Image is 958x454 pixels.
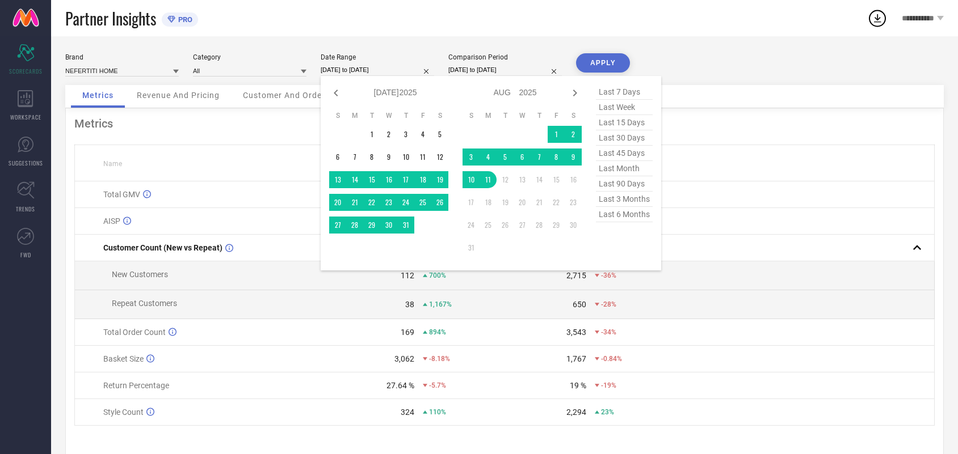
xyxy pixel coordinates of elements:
td: Wed Aug 27 2025 [514,217,531,234]
td: Fri Jul 04 2025 [414,126,431,143]
td: Sat Jul 05 2025 [431,126,448,143]
div: Previous month [329,86,343,100]
td: Thu Jul 17 2025 [397,171,414,188]
th: Thursday [531,111,548,120]
div: Category [193,53,306,61]
td: Sat Aug 02 2025 [565,126,582,143]
td: Wed Jul 30 2025 [380,217,397,234]
th: Tuesday [363,111,380,120]
td: Tue Aug 12 2025 [497,171,514,188]
input: Select date range [321,64,434,76]
span: Basket Size [103,354,144,363]
td: Thu Jul 31 2025 [397,217,414,234]
th: Friday [414,111,431,120]
td: Fri Aug 22 2025 [548,194,565,211]
div: Brand [65,53,179,61]
td: Sun Aug 10 2025 [463,171,480,188]
span: last 30 days [596,130,653,146]
div: 324 [401,408,414,417]
td: Wed Jul 02 2025 [380,126,397,143]
td: Fri Aug 01 2025 [548,126,565,143]
span: AISP [103,217,120,226]
td: Mon Jul 21 2025 [346,194,363,211]
td: Sun Aug 03 2025 [463,148,480,166]
td: Thu Jul 10 2025 [397,148,414,166]
span: Metrics [82,91,114,100]
td: Sat Aug 16 2025 [565,171,582,188]
th: Monday [480,111,497,120]
td: Thu Aug 28 2025 [531,217,548,234]
input: Select comparison period [448,64,562,76]
div: Comparison Period [448,53,562,61]
td: Tue Aug 05 2025 [497,148,514,166]
span: last 7 days [596,84,653,100]
td: Thu Jul 03 2025 [397,126,414,143]
span: 700% [429,271,446,279]
span: last 90 days [596,176,653,192]
span: 1,167% [429,300,452,308]
div: 112 [401,271,414,280]
td: Sun Aug 31 2025 [463,239,480,256]
div: 169 [401,328,414,337]
span: Partner Insights [65,7,156,30]
span: -34% [601,328,616,336]
th: Saturday [431,111,448,120]
td: Fri Jul 25 2025 [414,194,431,211]
td: Sat Aug 23 2025 [565,194,582,211]
td: Thu Aug 07 2025 [531,148,548,166]
td: Sun Aug 24 2025 [463,217,480,234]
span: WORKSPACE [10,113,41,121]
th: Wednesday [380,111,397,120]
span: last 3 months [596,192,653,207]
span: Name [103,160,122,168]
td: Fri Jul 18 2025 [414,171,431,188]
span: Repeat Customers [112,299,177,308]
span: Customer Count (New vs Repeat) [103,243,222,252]
td: Sat Jul 12 2025 [431,148,448,166]
span: SUGGESTIONS [9,159,43,167]
td: Mon Jul 07 2025 [346,148,363,166]
td: Fri Aug 29 2025 [548,217,565,234]
td: Sun Jul 27 2025 [329,217,346,234]
th: Thursday [397,111,414,120]
td: Fri Aug 08 2025 [548,148,565,166]
span: -0.84% [601,355,622,363]
div: 38 [405,300,414,309]
th: Sunday [329,111,346,120]
td: Tue Jul 22 2025 [363,194,380,211]
span: New Customers [112,270,168,279]
span: FWD [20,251,31,259]
span: last month [596,161,653,176]
span: last 6 months [596,207,653,222]
span: PRO [175,15,192,24]
th: Monday [346,111,363,120]
div: Open download list [867,8,888,28]
button: APPLY [576,53,630,73]
span: TRENDS [16,205,35,213]
td: Sat Jul 26 2025 [431,194,448,211]
span: -5.7% [429,381,446,389]
td: Tue Jul 29 2025 [363,217,380,234]
td: Wed Jul 09 2025 [380,148,397,166]
span: last week [596,100,653,115]
div: 3,062 [394,354,414,363]
span: 110% [429,408,446,416]
th: Saturday [565,111,582,120]
div: Metrics [74,117,935,130]
td: Sun Aug 17 2025 [463,194,480,211]
th: Wednesday [514,111,531,120]
div: Next month [568,86,582,100]
span: -8.18% [429,355,450,363]
td: Wed Aug 13 2025 [514,171,531,188]
div: Date Range [321,53,434,61]
td: Wed Aug 20 2025 [514,194,531,211]
span: -28% [601,300,616,308]
div: 2,715 [566,271,586,280]
span: Total Order Count [103,328,166,337]
td: Mon Aug 11 2025 [480,171,497,188]
span: 894% [429,328,446,336]
td: Sun Jul 13 2025 [329,171,346,188]
div: 1,767 [566,354,586,363]
th: Friday [548,111,565,120]
th: Tuesday [497,111,514,120]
